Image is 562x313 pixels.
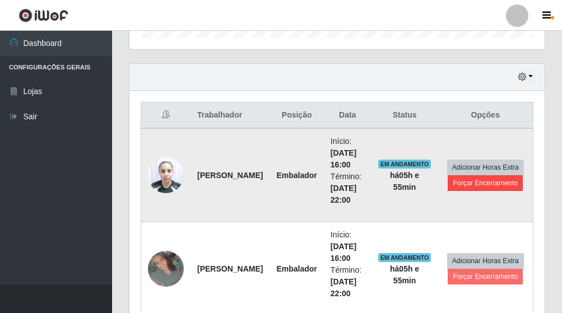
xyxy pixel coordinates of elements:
[270,102,323,129] th: Posição
[448,175,523,191] button: Forçar Encerramento
[390,264,419,285] strong: há 05 h e 55 min
[371,102,438,129] th: Status
[331,148,356,169] time: [DATE] 16:00
[331,184,356,204] time: [DATE] 22:00
[331,277,356,298] time: [DATE] 22:00
[448,269,523,284] button: Forçar Encerramento
[331,229,365,264] li: Início:
[331,171,365,206] li: Término:
[276,171,317,180] strong: Embalador
[276,264,317,273] strong: Embalador
[331,264,365,300] li: Término:
[331,136,365,171] li: Início:
[197,264,263,273] strong: [PERSON_NAME]
[148,251,184,287] img: 1752719654898.jpeg
[438,102,533,129] th: Opções
[148,151,184,199] img: 1739994247557.jpeg
[447,253,524,269] button: Adicionar Horas Extra
[447,160,524,175] button: Adicionar Horas Extra
[191,102,270,129] th: Trabalhador
[18,8,68,22] img: CoreUI Logo
[331,242,356,263] time: [DATE] 16:00
[378,253,431,262] span: EM ANDAMENTO
[390,171,419,191] strong: há 05 h e 55 min
[378,160,431,169] span: EM ANDAMENTO
[324,102,371,129] th: Data
[197,171,263,180] strong: [PERSON_NAME]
